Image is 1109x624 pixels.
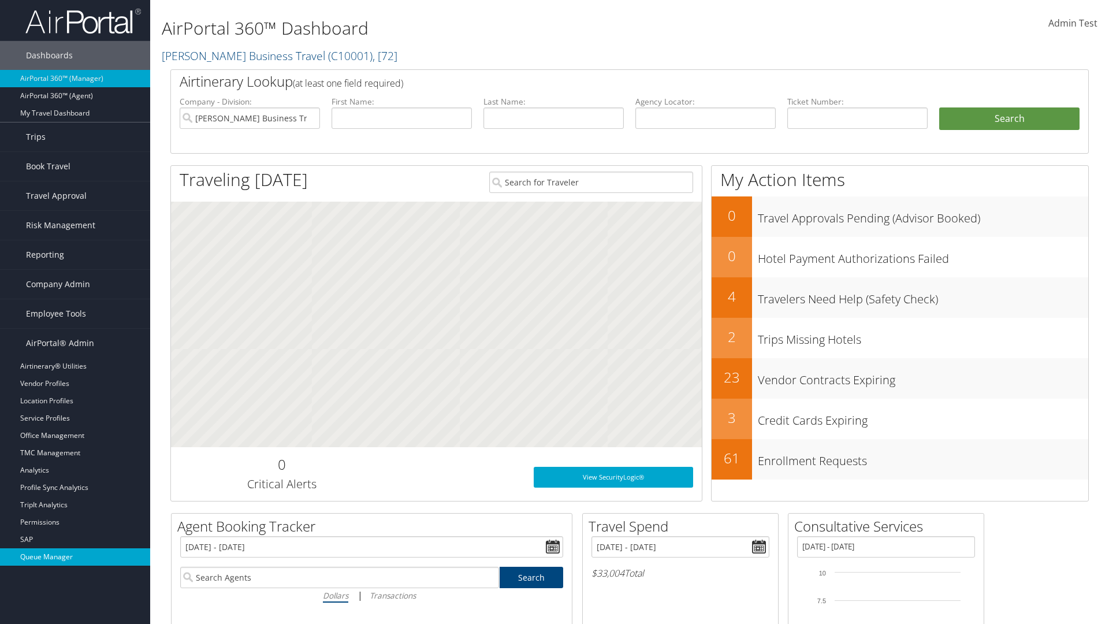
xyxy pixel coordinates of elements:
h2: 23 [712,367,752,387]
a: 0Hotel Payment Authorizations Failed [712,237,1088,277]
h2: Agent Booking Tracker [177,517,572,536]
a: 0Travel Approvals Pending (Advisor Booked) [712,196,1088,237]
a: 4Travelers Need Help (Safety Check) [712,277,1088,318]
span: Trips [26,122,46,151]
span: Reporting [26,240,64,269]
span: ( C10001 ) [328,48,373,64]
label: Last Name: [483,96,624,107]
a: Admin Test [1048,6,1097,42]
a: 2Trips Missing Hotels [712,318,1088,358]
span: , [ 72 ] [373,48,397,64]
h2: 61 [712,448,752,468]
input: Search for Traveler [489,172,693,193]
a: [PERSON_NAME] Business Travel [162,48,397,64]
span: Book Travel [26,152,70,181]
label: First Name: [332,96,472,107]
h2: 0 [180,455,384,474]
a: 3Credit Cards Expiring [712,399,1088,439]
a: 61Enrollment Requests [712,439,1088,480]
h3: Hotel Payment Authorizations Failed [758,245,1088,267]
label: Agency Locator: [635,96,776,107]
h3: Credit Cards Expiring [758,407,1088,429]
a: Search [500,567,564,588]
h6: Total [591,567,769,580]
h3: Travel Approvals Pending (Advisor Booked) [758,205,1088,226]
span: (at least one field required) [293,77,403,90]
tspan: 10 [819,570,826,577]
span: Company Admin [26,270,90,299]
h3: Trips Missing Hotels [758,326,1088,348]
h3: Vendor Contracts Expiring [758,366,1088,388]
h2: Airtinerary Lookup [180,72,1003,91]
h2: 3 [712,408,752,428]
span: AirPortal® Admin [26,329,94,358]
h3: Enrollment Requests [758,447,1088,469]
h3: Critical Alerts [180,476,384,492]
h1: AirPortal 360™ Dashboard [162,16,786,40]
a: View SecurityLogic® [534,467,693,488]
img: airportal-logo.png [25,8,141,35]
i: Dollars [323,590,348,601]
h2: 4 [712,287,752,306]
span: Risk Management [26,211,95,240]
div: | [180,588,563,603]
span: Admin Test [1048,17,1097,29]
span: Dashboards [26,41,73,70]
i: Transactions [370,590,416,601]
input: Search Agents [180,567,499,588]
h1: Traveling [DATE] [180,168,308,192]
span: $33,004 [591,567,624,580]
label: Company - Division: [180,96,320,107]
span: Travel Approval [26,181,87,210]
h1: My Action Items [712,168,1088,192]
a: 23Vendor Contracts Expiring [712,358,1088,399]
tspan: 7.5 [817,597,826,604]
h2: 0 [712,246,752,266]
h2: 2 [712,327,752,347]
label: Ticket Number: [787,96,928,107]
span: Employee Tools [26,299,86,328]
h2: Travel Spend [589,517,778,536]
button: Search [939,107,1080,131]
h2: 0 [712,206,752,225]
h3: Travelers Need Help (Safety Check) [758,285,1088,307]
h2: Consultative Services [794,517,984,536]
